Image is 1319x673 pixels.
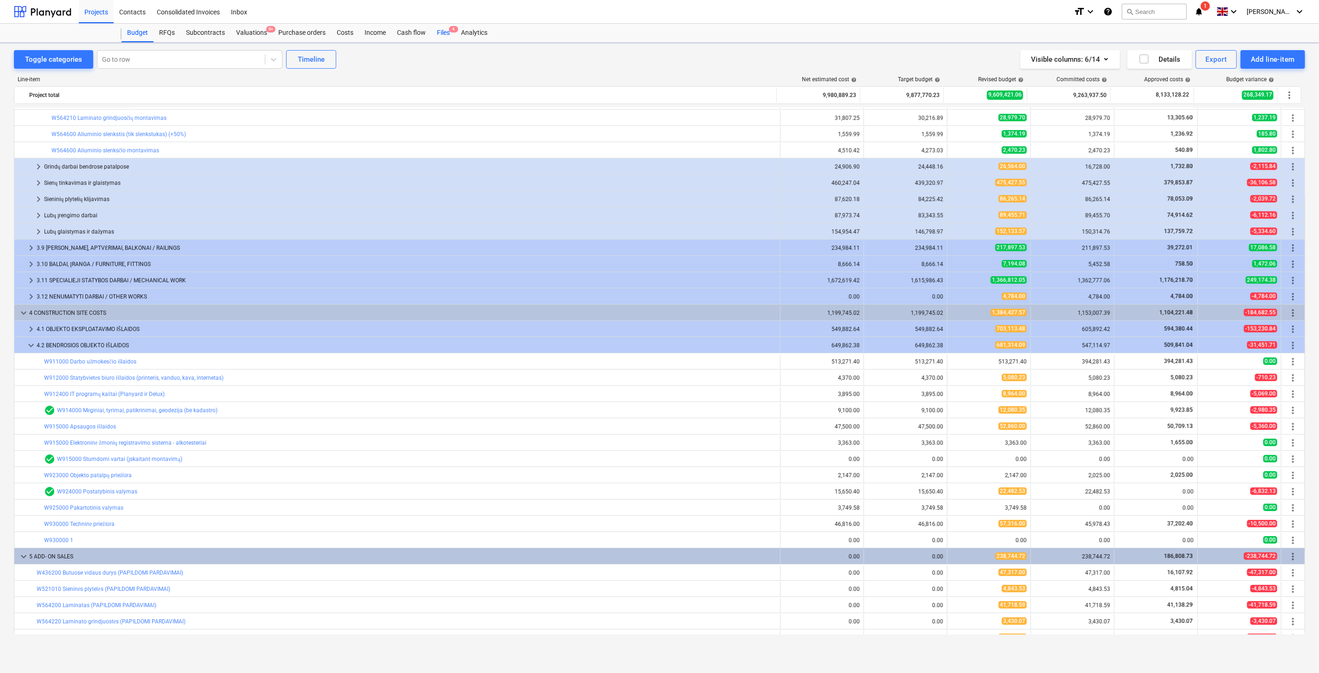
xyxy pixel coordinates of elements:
[57,488,137,495] a: W924000 Postatybinis valymas
[1250,422,1277,430] span: -5,360.00
[1273,628,1319,673] iframe: Chat Widget
[1118,505,1194,511] div: 0.00
[1174,260,1194,267] span: 758.50
[868,293,943,300] div: 0.00
[868,147,943,154] div: 4,273.03
[37,602,156,608] a: W564200 Laminatas (PAPILDOMI PARDAVIMAI)
[44,192,776,207] div: Sieninių plytelių klijavimas
[1031,53,1109,65] div: Visible columns : 6/14
[1287,340,1299,351] span: More actions
[1287,421,1299,432] span: More actions
[1035,228,1110,235] div: 150,314.76
[784,131,860,137] div: 1,559.99
[868,472,943,479] div: 2,147.00
[1035,310,1110,316] div: 1,153,007.39
[1287,356,1299,367] span: More actions
[868,228,943,235] div: 146,798.97
[44,537,73,544] a: W930000 1
[1287,112,1299,123] span: More actions
[266,26,275,32] span: 9+
[1163,358,1194,364] span: 394,281.43
[995,179,1027,186] span: 475,427.55
[1035,277,1110,284] div: 1,362,777.06
[784,261,860,267] div: 8,666.14
[1287,616,1299,627] span: More actions
[1196,50,1237,69] button: Export
[1170,374,1194,381] span: 5,080.23
[44,472,132,479] a: W923000 Objekto patalpų priežiūra
[987,91,1023,99] span: 9,609,421.06
[1170,163,1194,169] span: 1,732.80
[995,325,1027,332] span: 703,113.48
[1206,53,1227,65] div: Export
[29,88,773,103] div: Project total
[1287,470,1299,481] span: More actions
[1267,77,1274,83] span: help
[1250,292,1277,300] span: -4,784.00
[1241,50,1305,69] button: Add line-item
[431,24,455,42] div: Files
[784,147,860,154] div: 4,510.42
[1035,375,1110,381] div: 5,080.23
[1002,390,1027,397] span: 8,964.00
[1287,291,1299,302] span: More actions
[802,76,857,83] div: Net estimated cost
[991,276,1027,284] span: 1,366,812.05
[51,131,186,137] a: W564600 Aliuminio slenkstis (tik slenkstukas) (+50%)
[1159,309,1194,316] span: 1,104,221.48
[1287,551,1299,562] span: More actions
[37,322,776,336] div: 4.1 OBJEKTO EKSPLOATAVIMO IŠLAIDOS
[1244,325,1277,332] span: -153,230.84
[44,453,55,465] span: Line-item has 2 RFQs
[449,26,458,32] span: 4
[1166,114,1194,121] span: 13,305.60
[1122,4,1187,19] button: Search
[1287,161,1299,172] span: More actions
[1163,179,1194,186] span: 379,853.87
[978,76,1024,83] div: Revised budget
[868,245,943,251] div: 234,984.11
[1103,6,1113,17] i: Knowledge base
[784,293,860,300] div: 0.00
[784,375,860,381] div: 4,370.00
[44,375,224,381] a: W912000 Statybvietės biuro išlaidos (printeris, vanduo, kava, internetas)
[154,24,180,42] div: RFQs
[25,53,82,65] div: Toggle categories
[1287,567,1299,578] span: More actions
[37,289,776,304] div: 3.12 NENUMATYTI DARBAI / OTHER WORKS
[784,456,860,462] div: 0.00
[1035,488,1110,495] div: 22,482.53
[1250,162,1277,170] span: -2,115.84
[18,551,29,562] span: keyboard_arrow_down
[1002,374,1027,381] span: 5,080.23
[273,24,331,42] a: Purchase orders
[1287,486,1299,497] span: More actions
[1002,260,1027,267] span: 7,194.08
[33,226,44,237] span: keyboard_arrow_right
[1170,407,1194,413] span: 9,923.85
[868,115,943,121] div: 30,216.89
[1126,8,1133,15] span: search
[898,76,940,83] div: Target budget
[1174,147,1194,153] span: 540.89
[1127,50,1192,69] button: Details
[1035,115,1110,121] div: 28,979.70
[1170,130,1194,137] span: 1,236.92
[995,341,1027,349] span: 681,314.09
[1144,76,1191,83] div: Approved costs
[951,358,1027,365] div: 513,271.40
[1035,293,1110,300] div: 4,784.00
[1287,437,1299,448] span: More actions
[44,358,136,365] a: W911000 Darbo užmokesčio išlaidos
[44,391,165,397] a: W912400 IT programų kaštai (Planyard ir Delux)
[37,618,186,625] a: W564220 Laminato grindjuostės (PAPILDOMI PARDAVIMAI)
[1118,488,1194,495] div: 0.00
[1252,114,1277,121] span: 1,237.19
[331,24,359,42] a: Costs
[37,634,166,641] a: W564700 Grindų plytelės (PAPILDOMI PARDAVIMAI)
[37,240,776,255] div: 3.9 [PERSON_NAME], APTVĖRIMAI, BALKONAI / RAILINGS
[868,358,943,365] div: 513,271.40
[1287,535,1299,546] span: More actions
